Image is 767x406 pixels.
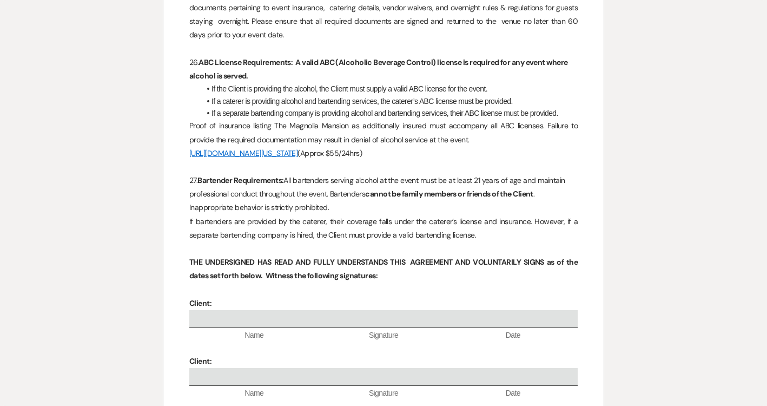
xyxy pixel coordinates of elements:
p: If bartenders are provided by the caterer, their coverage falls under the caterer’s license and i... [189,215,578,242]
strong: ABC License Requirements: A valid ABC (Alcoholic Beverage Control) license is required for any ev... [189,57,569,81]
p: 26. [189,56,578,83]
li: If a separate bartending company is providing alcohol and bartending services, their ABC license ... [200,107,578,119]
li: If a caterer is providing alcohol and bartending services, the caterer’s ABC license must be prov... [200,95,578,107]
span: Name [189,330,319,341]
strong: Client: [189,356,211,366]
strong: THE UNDERSIGNED HAS READ AND FULLY UNDERSTANDS THIS AGREEMENT AND VOLUNTARILY SIGNS as of the dat... [189,257,579,280]
strong: cannot be family members or friends of the Client [365,189,533,199]
p: 27. All bartenders serving alcohol at the event must be at least 21 years of age and maintain pro... [189,174,578,215]
span: Signature [319,388,448,399]
p: (Approx $55/24hrs) [189,147,578,160]
span: Date [448,330,578,341]
strong: Bartender Requirements: [197,175,283,185]
a: [URL][DOMAIN_NAME][US_STATE] [189,148,297,158]
p: Proof of insurance listing The Magnolia Mansion as additionally insured must accompany all ABC li... [189,119,578,146]
strong: Client: [189,298,211,308]
span: Date [448,388,578,399]
span: Name [189,388,319,399]
li: If the Client is providing the alcohol, the Client must supply a valid ABC license for the event. [200,83,578,95]
span: Signature [319,330,448,341]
